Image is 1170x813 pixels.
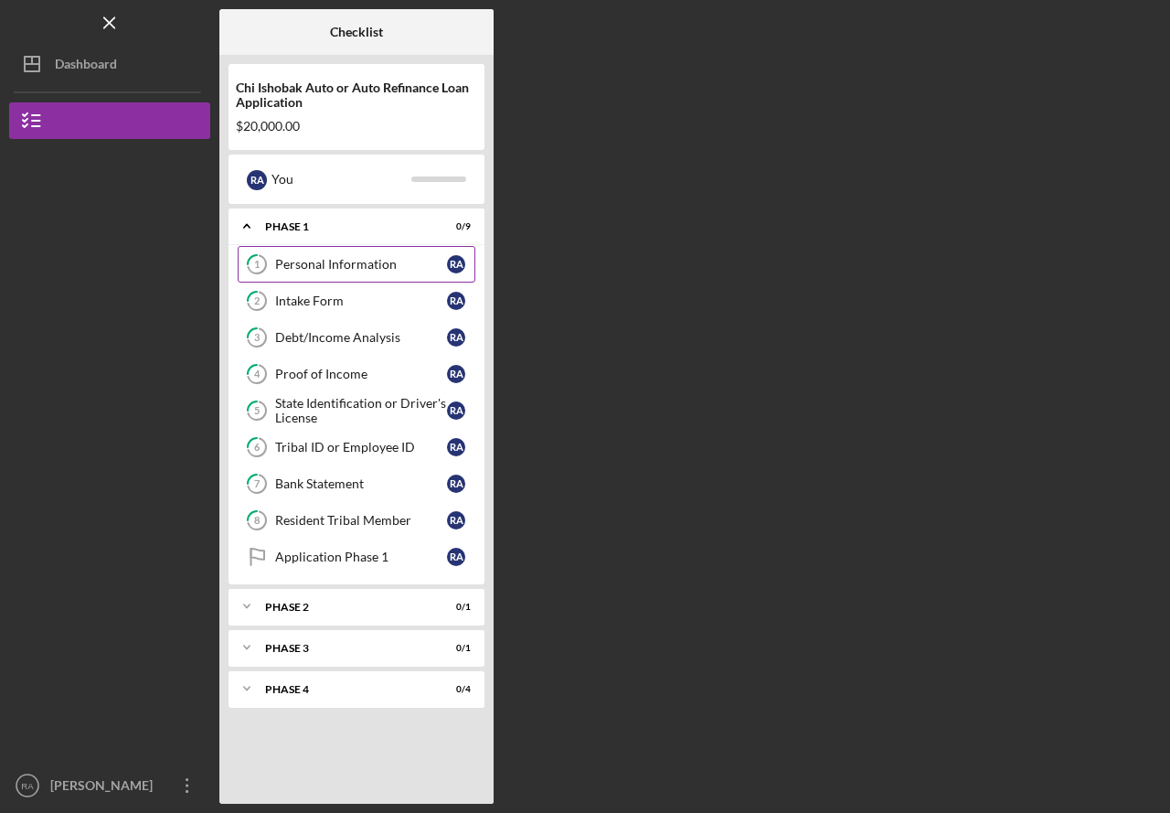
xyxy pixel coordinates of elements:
div: State Identification or Driver's License [275,396,447,425]
div: Chi Ishobak Auto or Auto Refinance Loan Application [236,80,477,110]
div: R A [447,365,465,383]
a: 5State Identification or Driver's LicenseRA [238,392,475,429]
div: R A [447,401,465,420]
div: Proof of Income [275,367,447,381]
div: R A [447,438,465,456]
div: R A [447,255,465,273]
a: 1Personal InformationRA [238,246,475,283]
tspan: 4 [254,369,261,380]
div: Phase 3 [265,643,425,654]
tspan: 8 [254,515,260,527]
div: Phase 1 [265,221,425,232]
a: 8Resident Tribal MemberRA [238,502,475,539]
button: RA[PERSON_NAME] [9,767,210,804]
div: 0 / 1 [438,643,471,654]
div: R A [447,328,465,347]
tspan: 5 [254,405,260,417]
div: Resident Tribal Member [275,513,447,528]
div: Dashboard [55,46,117,87]
a: 2Intake FormRA [238,283,475,319]
div: [PERSON_NAME] [46,767,165,808]
div: R A [447,548,465,566]
div: 0 / 4 [438,684,471,695]
div: R A [447,292,465,310]
a: 6Tribal ID or Employee IDRA [238,429,475,465]
a: Application Phase 1RA [238,539,475,575]
button: Dashboard [9,46,210,82]
tspan: 2 [254,295,260,307]
div: R A [247,170,267,190]
div: Personal Information [275,257,447,272]
div: 0 / 9 [438,221,471,232]
div: Debt/Income Analysis [275,330,447,345]
div: You [271,164,411,195]
a: 4Proof of IncomeRA [238,356,475,392]
div: Phase 4 [265,684,425,695]
a: 7Bank StatementRA [238,465,475,502]
text: RA [21,781,34,791]
div: 0 / 1 [438,602,471,613]
div: Bank Statement [275,476,447,491]
tspan: 1 [254,259,260,271]
div: Application Phase 1 [275,550,447,564]
tspan: 3 [254,332,260,344]
div: R A [447,511,465,530]
tspan: 6 [254,442,261,454]
div: R A [447,475,465,493]
a: 3Debt/Income AnalysisRA [238,319,475,356]
b: Checklist [330,25,383,39]
div: Intake Form [275,294,447,308]
tspan: 7 [254,478,261,490]
div: $20,000.00 [236,119,477,134]
div: Phase 2 [265,602,425,613]
div: Tribal ID or Employee ID [275,440,447,455]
